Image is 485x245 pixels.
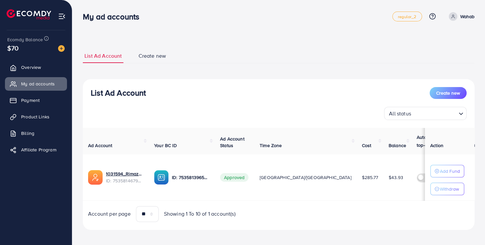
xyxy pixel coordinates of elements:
[58,45,65,52] img: image
[154,142,177,149] span: Your BC ID
[5,61,67,74] a: Overview
[154,170,169,185] img: ic-ba-acc.ded83a64.svg
[5,94,67,107] a: Payment
[138,52,166,60] span: Create new
[5,143,67,156] a: Affiliate Program
[88,142,113,149] span: Ad Account
[88,170,103,185] img: ic-ads-acc.e4c84228.svg
[21,130,34,137] span: Billing
[388,109,412,118] span: All status
[106,177,144,184] span: ID: 7535814679353278480
[91,88,146,98] h3: List Ad Account
[384,107,467,120] div: Search for option
[413,107,456,118] input: Search for option
[88,210,131,218] span: Account per page
[5,127,67,140] a: Billing
[106,170,144,184] div: <span class='underline'>1031594_Rimazah_1754568624722</span></br>7535814679353278480
[21,64,41,71] span: Overview
[58,13,66,20] img: menu
[460,13,474,20] p: Wahab
[362,174,378,181] span: $285.77
[164,210,236,218] span: Showing 1 To 10 of 1 account(s)
[417,133,436,149] p: Auto top-up
[7,36,43,43] span: Ecomdy Balance
[436,90,460,96] span: Create new
[21,113,49,120] span: Product Links
[260,174,351,181] span: [GEOGRAPHIC_DATA]/[GEOGRAPHIC_DATA]
[83,12,145,21] h3: My ad accounts
[446,12,474,21] a: Wahab
[389,174,403,181] span: $43.93
[398,15,416,19] span: regular_2
[21,97,40,104] span: Payment
[220,173,248,182] span: Approved
[84,52,122,60] span: List Ad Account
[172,173,210,181] p: ID: 7535813965454180353
[5,110,67,123] a: Product Links
[389,142,406,149] span: Balance
[7,9,51,19] img: logo
[260,142,282,149] span: Time Zone
[7,43,18,53] span: $70
[430,87,467,99] button: Create new
[440,185,459,193] p: Withdraw
[220,136,244,149] span: Ad Account Status
[392,12,422,21] a: regular_2
[21,146,56,153] span: Affiliate Program
[430,142,443,149] span: Action
[21,80,55,87] span: My ad accounts
[362,142,372,149] span: Cost
[5,77,67,90] a: My ad accounts
[430,183,464,195] button: Withdraw
[457,215,480,240] iframe: Chat
[430,165,464,177] button: Add Fund
[106,170,144,177] a: 1031594_Rimazah_1754568624722
[440,167,460,175] p: Add Fund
